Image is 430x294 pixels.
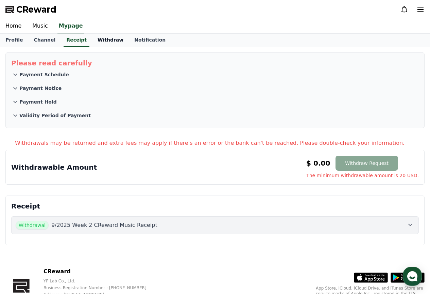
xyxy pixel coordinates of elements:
p: Validity Period of Payment [19,112,91,119]
p: Withdrawals may be returned and extra fees may apply if there's an error or the bank can't be rea... [15,139,425,147]
span: Messages [56,227,76,232]
button: Payment Schedule [11,68,419,81]
p: Please read carefully [11,58,419,68]
button: Validity Period of Payment [11,109,419,122]
a: Withdraw [92,34,129,47]
a: Home [2,216,45,233]
span: The minimum withdrawable amount is 20 USD. [306,172,419,179]
button: Payment Hold [11,95,419,109]
span: Withdrawal [16,221,49,230]
p: Receipt [11,201,419,211]
button: Withdrawal 9/2025 Week 2 CReward Music Receipt [11,216,419,234]
p: Payment Notice [19,85,62,92]
span: Home [17,226,29,232]
a: Notification [129,34,171,47]
button: Withdraw Request [336,156,398,171]
a: Mypage [57,19,84,33]
p: $ 0.00 [306,158,330,168]
p: Payment Hold [19,98,57,105]
p: YP Lab Co., Ltd. [44,278,157,284]
a: Settings [88,216,131,233]
span: Settings [101,226,117,232]
a: Messages [45,216,88,233]
a: Channel [28,34,61,47]
p: Payment Schedule [19,71,69,78]
a: Music [27,19,53,33]
p: Business Registration Number : [PHONE_NUMBER] [44,285,157,291]
p: Withdrawable Amount [11,163,97,172]
button: Payment Notice [11,81,419,95]
p: CReward [44,267,157,276]
p: 9/2025 Week 2 CReward Music Receipt [51,221,157,229]
a: Receipt [64,34,89,47]
span: CReward [16,4,56,15]
a: CReward [5,4,56,15]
